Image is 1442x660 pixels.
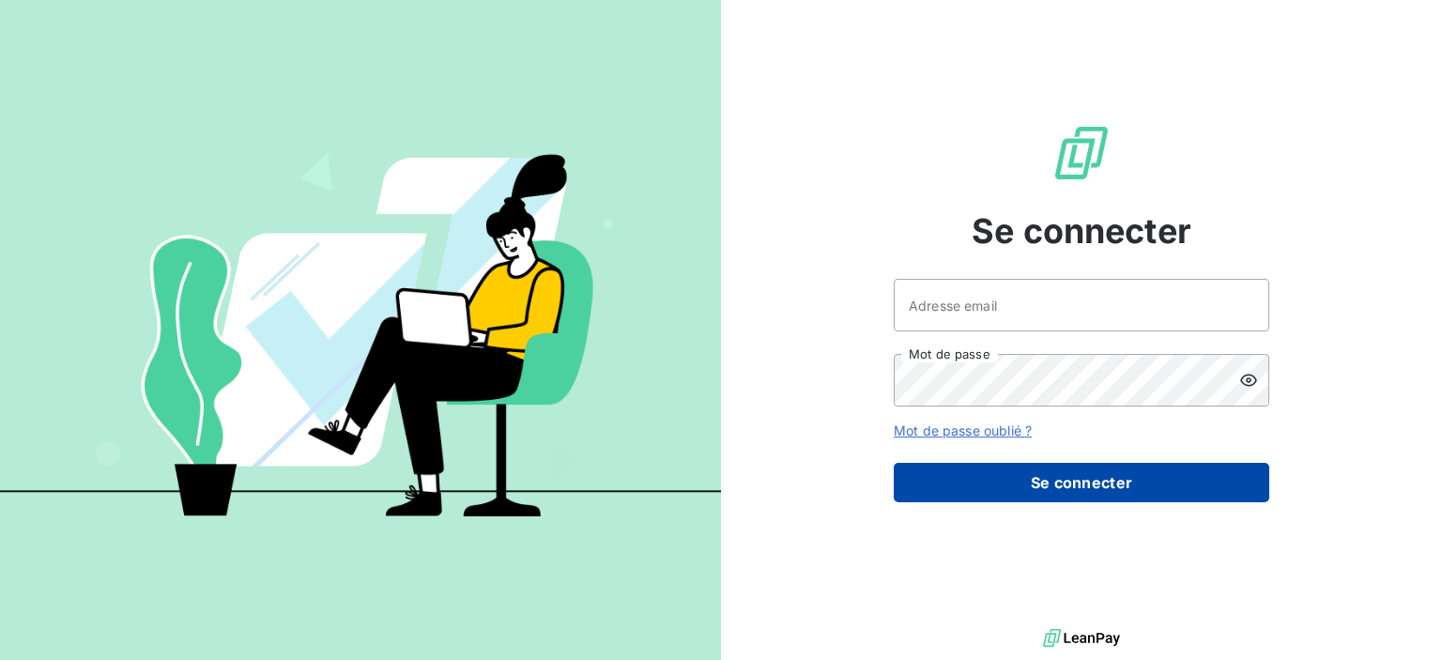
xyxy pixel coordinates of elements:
button: Se connecter [894,463,1269,502]
input: placeholder [894,279,1269,331]
img: Logo LeanPay [1051,123,1112,183]
a: Mot de passe oublié ? [894,422,1032,438]
img: logo [1043,624,1120,652]
span: Se connecter [972,206,1191,256]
